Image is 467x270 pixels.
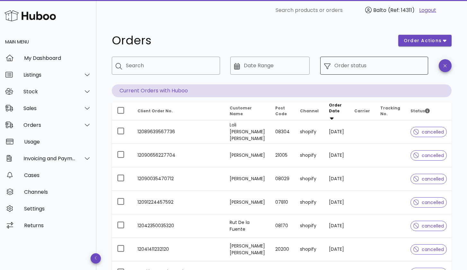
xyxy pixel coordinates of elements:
td: [PERSON_NAME] [225,167,270,191]
button: order actions [398,35,452,46]
th: Customer Name [225,102,270,120]
td: 12042350035320 [132,214,225,238]
span: cancelled [413,130,444,134]
td: 12089639567736 [132,120,225,144]
span: cancelled [413,247,444,252]
td: [PERSON_NAME] [225,144,270,167]
td: shopify [295,120,324,144]
img: Huboo Logo [4,9,56,23]
h1: Orders [112,35,391,46]
span: Balto [373,6,386,14]
td: 12091224457592 [132,191,225,214]
span: Tracking No. [380,105,400,116]
div: Cases [24,172,91,178]
span: cancelled [413,177,444,181]
td: shopify [295,167,324,191]
div: Channels [24,189,91,195]
td: 20200 [270,238,295,261]
th: Status [405,102,452,120]
div: Returns [24,222,91,228]
div: Invoicing and Payments [23,155,76,162]
td: [DATE] [324,120,349,144]
span: Channel [300,108,319,114]
td: 08170 [270,214,295,238]
td: shopify [295,144,324,167]
td: [DATE] [324,214,349,238]
span: Post Code [275,105,287,116]
div: Stock [23,88,76,95]
td: [DATE] [324,144,349,167]
td: [DATE] [324,191,349,214]
td: [PERSON_NAME] [225,191,270,214]
td: [DATE] [324,167,349,191]
span: Carrier [354,108,370,114]
span: Customer Name [230,105,252,116]
td: shopify [295,238,324,261]
td: shopify [295,214,324,238]
td: [PERSON_NAME] [PERSON_NAME] [225,238,270,261]
th: Tracking No. [375,102,405,120]
td: 08304 [270,120,295,144]
div: Usage [24,139,91,145]
div: My Dashboard [24,55,91,61]
span: cancelled [413,200,444,205]
td: 21005 [270,144,295,167]
td: 07810 [270,191,295,214]
p: Current Orders with Huboo [112,84,452,97]
span: Client Order No. [137,108,173,114]
div: Listings [23,72,76,78]
th: Client Order No. [132,102,225,120]
a: Logout [419,6,436,14]
span: Order Date [329,102,342,114]
td: [DATE] [324,238,349,261]
td: 12090035470712 [132,167,225,191]
td: Rut De la Fuente [225,214,270,238]
div: Sales [23,105,76,111]
div: Settings [24,206,91,212]
th: Channel [295,102,324,120]
span: Status [410,108,430,114]
td: 08029 [270,167,295,191]
td: 12090656227704 [132,144,225,167]
span: cancelled [413,224,444,228]
span: (Ref: 14311) [388,6,415,14]
span: cancelled [413,153,444,158]
th: Carrier [349,102,375,120]
td: Loli [PERSON_NAME] [PERSON_NAME] [225,120,270,144]
div: Orders [23,122,76,128]
th: Order Date: Sorted descending. Activate to remove sorting. [324,102,349,120]
span: order actions [403,37,442,44]
th: Post Code [270,102,295,120]
td: shopify [295,191,324,214]
td: 12041411232120 [132,238,225,261]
